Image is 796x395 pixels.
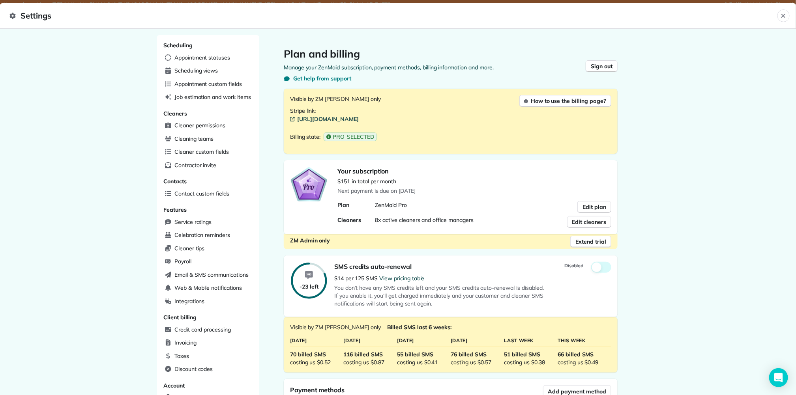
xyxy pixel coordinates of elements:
[290,386,345,394] span: Payment methods
[162,296,255,307] a: Integrations
[174,297,205,305] span: Integrations
[162,363,255,375] a: Discount codes
[174,257,191,265] span: Payroll
[162,350,255,362] a: Taxes
[162,282,255,294] a: Web & Mobile notifications
[337,201,349,209] span: Plan
[379,275,424,282] a: View pricing table
[375,201,407,209] span: ZenMaid Pro
[586,60,618,72] button: Sign out
[174,148,229,156] span: Cleaner custom fields
[174,271,249,279] span: Email & SMS communications
[575,238,606,246] span: Extend trial
[174,161,216,169] span: Contractor invite
[290,358,344,366] p: costing us $0.52
[174,352,189,360] span: Taxes
[334,284,547,307] span: You don’t have any SMS credits left and your SMS credits auto-renewal is disabled. If you enable ...
[163,382,185,389] span: Account
[162,65,255,77] a: Scheduling views
[567,216,612,228] button: Edit cleaners
[504,337,558,347] td: Last week
[162,229,255,241] a: Celebration reminders
[293,75,351,82] span: Get help from support
[174,135,214,143] span: Cleaning teams
[504,351,541,358] a: 51 billed SMS
[284,75,351,82] button: Get help from support
[162,216,255,228] a: Service ratings
[451,337,504,347] td: [DATE]
[284,63,618,71] p: Manage your ZenMaid subscription, payment methods, billing information and more.
[337,177,396,185] p: $151 in total per month
[290,133,320,141] span: Billing state:
[9,9,777,22] span: Settings
[290,323,387,331] p: Visible by ZM [PERSON_NAME] only
[162,78,255,90] a: Appointment custom fields
[290,95,381,107] p: Visible by ZM [PERSON_NAME] only
[572,218,607,226] span: Edit cleaners
[162,146,255,158] a: Cleaner custom fields
[504,358,558,366] p: costing us $0.38
[387,323,451,331] p: Billed SMS last 6 weeks:
[174,284,242,292] span: Web & Mobile notifications
[777,9,790,22] button: Close
[174,190,229,197] span: Contact custom fields
[564,263,584,268] span: Disabled
[162,188,255,200] a: Contact custom fields
[174,67,218,75] span: Scheduling views
[174,326,231,334] span: Credit card processing
[290,337,344,347] td: [DATE]
[334,263,412,270] span: SMS credits auto-renewal
[174,121,225,129] span: Cleaner permissions
[290,115,611,123] a: [URL][DOMAIN_NAME]
[174,93,251,101] span: Job estimation and work items
[397,337,451,347] td: [DATE]
[344,358,397,366] p: costing us $0.87
[337,167,389,175] span: Your subscription
[558,351,594,358] a: 66 billed SMS
[174,231,230,239] span: Celebration reminders
[174,339,197,347] span: Invoicing
[451,351,487,358] a: 76 billed SMS
[344,351,383,358] a: 116 billed SMS
[397,351,433,358] a: 55 billed SMS
[174,54,230,61] span: Appointment statuses
[375,216,474,224] span: 8x active cleaners and office managers
[162,52,255,64] a: Appointment statuses
[519,95,611,107] button: How to use the billing page?
[163,314,197,321] span: Client billing
[162,324,255,336] a: Credit card processing
[531,97,606,105] span: How to use the billing page?
[451,358,504,366] p: costing us $0.57
[558,358,611,366] p: costing us $0.49
[162,120,255,132] a: Cleaner permissions
[174,244,205,252] span: Cleaner tips
[174,80,242,88] span: Appointment custom fields
[582,203,606,211] span: Edit plan
[324,132,377,141] button: PRO_SELECTED
[290,237,330,244] span: ZM Admin only
[284,48,618,60] h1: Plan and billing
[174,218,212,226] span: Service ratings
[337,216,361,224] span: Cleaners
[163,42,193,49] span: Scheduling
[162,269,255,281] a: Email & SMS communications
[333,133,374,141] span: PRO_SELECTED
[577,201,611,213] button: Edit plan
[163,206,187,213] span: Features
[334,275,379,282] span: $14 per 125 SMS
[174,365,213,373] span: Discount codes
[162,337,255,349] a: Invoicing
[769,368,788,387] div: Open Intercom Messenger
[290,107,316,114] span: Stripe link:
[290,166,328,202] img: ZenMaid Pro Plan Badge
[162,133,255,145] a: Cleaning teams
[162,91,255,103] a: Job estimation and work items
[337,187,611,195] p: Next payment is due on [DATE]
[558,337,611,347] td: This week
[290,351,326,358] a: 70 billed SMS
[570,236,611,248] button: Extend trial
[344,337,397,347] td: [DATE]
[162,243,255,255] a: Cleaner tips
[162,160,255,171] a: Contractor invite
[163,110,187,117] span: Cleaners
